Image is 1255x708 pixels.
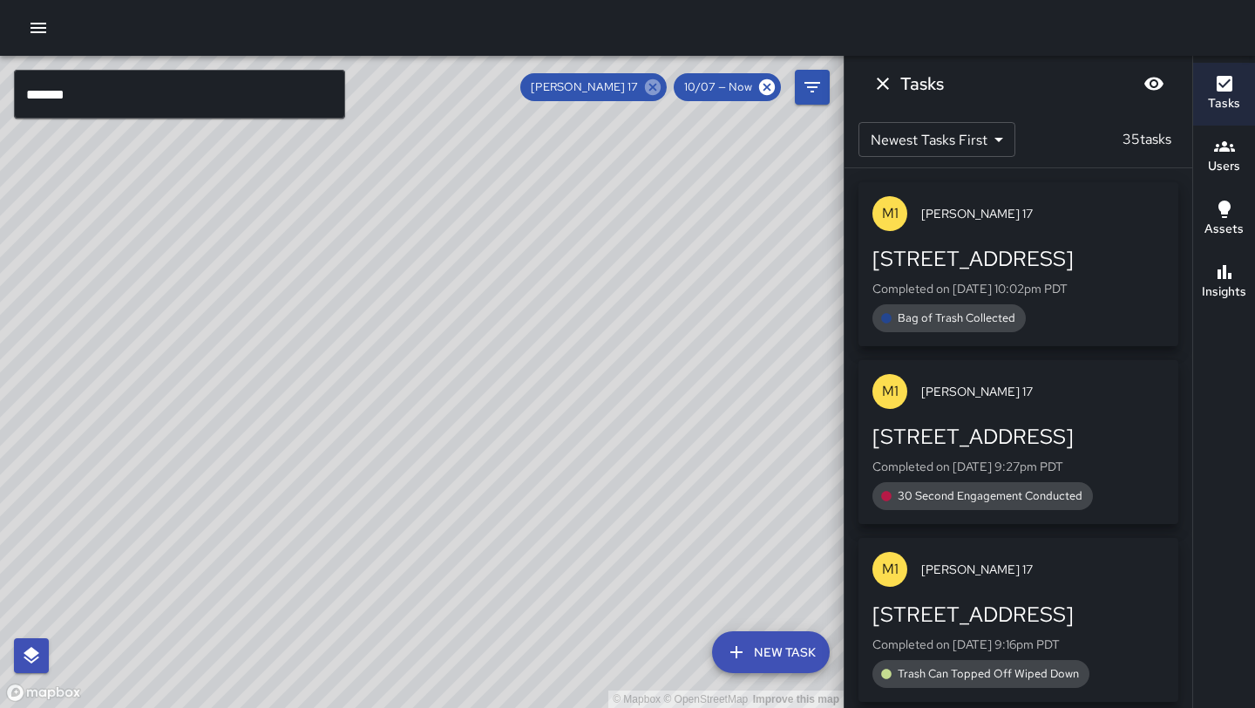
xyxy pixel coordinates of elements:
span: 30 Second Engagement Conducted [887,487,1093,505]
p: M1 [882,381,899,402]
div: Newest Tasks First [858,122,1015,157]
button: Dismiss [865,66,900,101]
p: M1 [882,559,899,580]
h6: Assets [1204,220,1244,239]
button: Insights [1193,251,1255,314]
button: New Task [712,631,830,673]
div: [STREET_ADDRESS] [872,423,1164,451]
button: Assets [1193,188,1255,251]
button: M1[PERSON_NAME] 17[STREET_ADDRESS]Completed on [DATE] 9:27pm PDT30 Second Engagement Conducted [858,360,1178,524]
p: Completed on [DATE] 9:27pm PDT [872,458,1164,475]
p: Completed on [DATE] 9:16pm PDT [872,636,1164,653]
h6: Tasks [1208,94,1240,113]
h6: Insights [1202,283,1246,302]
span: Trash Can Topped Off Wiped Down [887,665,1089,683]
div: [STREET_ADDRESS] [872,245,1164,273]
p: 35 tasks [1116,129,1178,150]
p: M1 [882,203,899,224]
span: [PERSON_NAME] 17 [520,78,648,96]
span: [PERSON_NAME] 17 [921,383,1164,400]
div: [PERSON_NAME] 17 [520,73,667,101]
div: 10/07 — Now [674,73,781,101]
button: M1[PERSON_NAME] 17[STREET_ADDRESS]Completed on [DATE] 9:16pm PDTTrash Can Topped Off Wiped Down [858,538,1178,702]
button: M1[PERSON_NAME] 17[STREET_ADDRESS]Completed on [DATE] 10:02pm PDTBag of Trash Collected [858,182,1178,346]
button: Tasks [1193,63,1255,126]
span: 10/07 — Now [674,78,763,96]
h6: Tasks [900,70,944,98]
button: Filters [795,70,830,105]
button: Blur [1136,66,1171,101]
button: Users [1193,126,1255,188]
p: Completed on [DATE] 10:02pm PDT [872,280,1164,297]
div: [STREET_ADDRESS] [872,601,1164,629]
span: [PERSON_NAME] 17 [921,205,1164,222]
span: [PERSON_NAME] 17 [921,561,1164,578]
span: Bag of Trash Collected [887,310,1026,327]
h6: Users [1208,157,1240,176]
